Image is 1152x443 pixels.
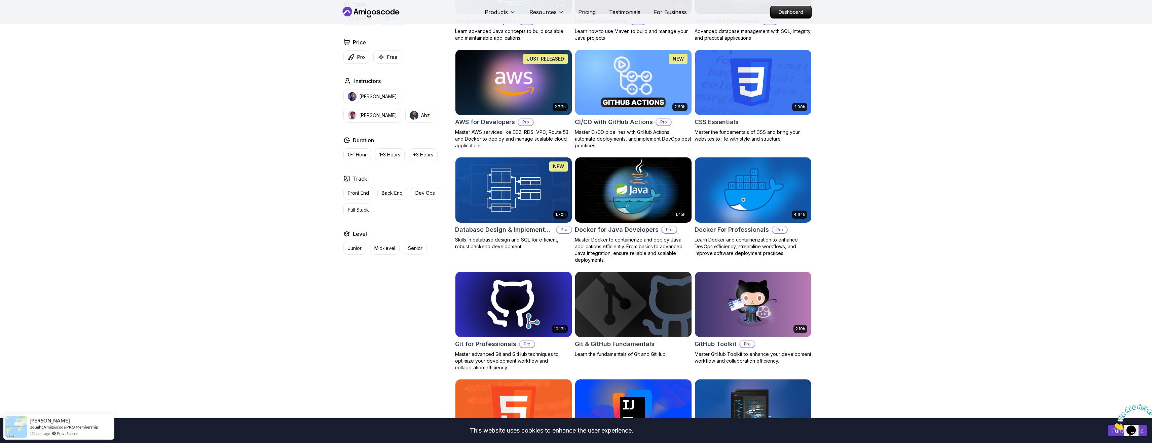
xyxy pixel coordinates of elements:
img: CSS Essentials card [695,50,811,115]
h2: Git for Professionals [455,339,516,349]
p: Front End [348,190,369,196]
p: 2.08h [794,104,805,110]
a: Git for Professionals card10.13hGit for ProfessionalsProMaster advanced Git and GitHub techniques... [455,271,572,371]
p: Skills in database design and SQL for efficient, robust backend development [455,236,572,250]
h2: Docker for Java Developers [575,225,659,234]
p: Resources [529,8,557,16]
img: instructor img [348,92,357,101]
button: +3 Hours [409,148,438,161]
a: Database Design & Implementation card1.70hNEWDatabase Design & ImplementationProSkills in databas... [455,157,572,250]
img: provesource social proof notification image [5,416,27,438]
h2: GitHub Toolkit [695,339,737,349]
p: Senior [408,245,422,252]
a: Docker for Java Developers card1.45hDocker for Java DevelopersProMaster Docker to containerize an... [575,157,692,263]
h2: Price [353,38,366,46]
span: [PERSON_NAME] [30,418,70,423]
button: Resources [529,8,565,22]
button: instructor imgAbz [405,108,434,123]
button: Mid-level [370,242,400,255]
p: Master AWS services like EC2, RDS, VPC, Route 53, and Docker to deploy and manage scalable cloud ... [455,129,572,149]
img: Database Design & Implementation card [455,157,572,223]
img: GitHub Toolkit card [695,272,811,337]
iframe: chat widget [1110,401,1152,433]
p: Pro [740,341,755,347]
button: Free [373,50,402,64]
a: Docker For Professionals card4.64hDocker For ProfessionalsProLearn Docker and containerization to... [695,157,812,257]
p: NEW [673,56,684,62]
p: Master advanced Git and GitHub techniques to optimize your development workflow and collaboration... [455,351,572,371]
p: Pro [520,341,534,347]
p: Learn advanced Java concepts to build scalable and maintainable applications. [455,28,572,41]
p: Full Stack [348,207,369,213]
p: Pro [557,226,571,233]
p: Pro [662,226,677,233]
h2: Docker For Professionals [695,225,769,234]
p: 1-3 Hours [379,151,400,158]
p: Master Docker to containerize and deploy Java applications efficiently. From basics to advanced J... [575,236,692,263]
h2: Level [353,230,367,238]
button: Products [485,8,516,22]
p: 4.64h [794,212,805,217]
div: This website uses cookies to enhance the user experience. [5,423,1098,438]
p: 1.45h [675,212,685,217]
button: Full Stack [343,204,373,216]
h2: Database Design & Implementation [455,225,553,234]
p: Back End [382,190,403,196]
button: 1-3 Hours [375,148,405,161]
a: Amigoscode PRO Membership [43,424,98,430]
a: For Business [654,8,687,16]
img: instructor img [410,111,418,120]
a: Pricing [578,8,596,16]
p: 0-1 Hour [348,151,367,158]
button: Senior [404,242,427,255]
img: Chat attention grabber [3,3,44,29]
a: CSS Essentials card2.08hCSS EssentialsMaster the fundamentals of CSS and bring your websites to l... [695,49,812,142]
img: Git & GitHub Fundamentals card [575,272,692,337]
a: AWS for Developers card2.73hJUST RELEASEDAWS for DevelopersProMaster AWS services like EC2, RDS, ... [455,49,572,149]
a: GitHub Toolkit card2.10hGitHub ToolkitProMaster GitHub Toolkit to enhance your development workfl... [695,271,812,364]
a: CI/CD with GitHub Actions card2.63hNEWCI/CD with GitHub ActionsProMaster CI/CD pipelines with Git... [575,49,692,149]
p: Products [485,8,508,16]
span: Bought [30,424,43,430]
button: Back End [377,187,407,199]
h2: CI/CD with GitHub Actions [575,117,653,127]
a: Testimonials [609,8,640,16]
img: instructor img [348,111,357,120]
a: ProveSource [57,431,78,436]
p: 10.13h [554,326,566,332]
img: Docker For Professionals card [695,157,811,223]
h2: AWS for Developers [455,117,515,127]
h2: Track [353,175,367,183]
h2: Duration [353,136,374,144]
p: Pro [518,119,533,125]
p: Dashboard [771,6,811,18]
button: Front End [343,187,373,199]
p: 2.10h [795,326,805,332]
p: Learn Docker and containerization to enhance DevOps efficiency, streamline workflows, and improve... [695,236,812,257]
p: Advanced database management with SQL, integrity, and practical applications [695,28,812,41]
p: [PERSON_NAME] [359,93,397,100]
p: NEW [553,163,564,170]
img: Git for Professionals card [455,272,572,337]
h2: CSS Essentials [695,117,739,127]
img: AWS for Developers card [455,50,572,115]
a: Dashboard [770,6,812,19]
a: Git & GitHub Fundamentals cardGit & GitHub FundamentalsLearn the fundamentals of Git and GitHub. [575,271,692,358]
button: instructor img[PERSON_NAME] [343,89,401,104]
span: 1 [3,3,5,8]
span: 13 hours ago [30,431,50,436]
img: CI/CD with GitHub Actions card [575,50,692,115]
p: Mid-level [374,245,395,252]
p: 2.73h [555,104,566,110]
button: instructor img[PERSON_NAME] [343,108,401,123]
h2: Git & GitHub Fundamentals [575,339,655,349]
button: 0-1 Hour [343,148,371,161]
p: Learn how to use Maven to build and manage your Java projects [575,28,692,41]
p: JUST RELEASED [527,56,564,62]
p: Pro [357,54,365,61]
p: Learn the fundamentals of Git and GitHub. [575,351,692,358]
img: Docker for Java Developers card [572,156,694,224]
